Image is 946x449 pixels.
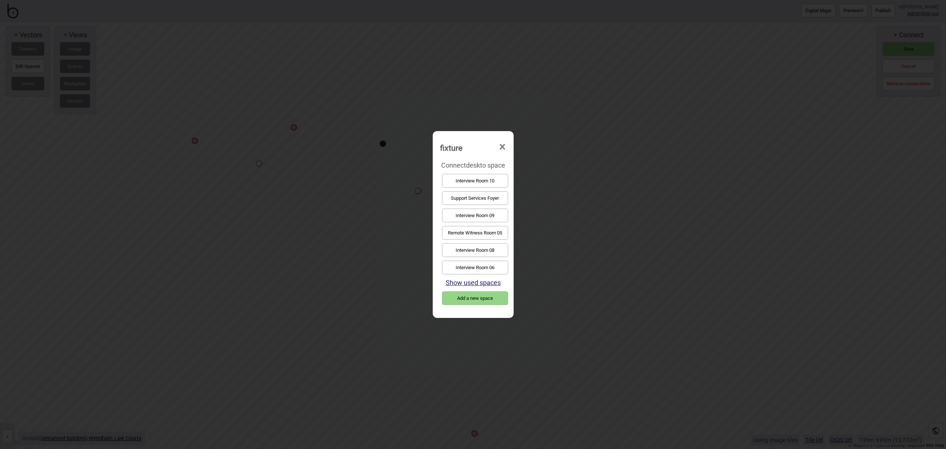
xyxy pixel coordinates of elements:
[442,226,508,240] button: Remote Witness Room 05
[442,174,508,188] button: Interview Room 10
[442,261,508,274] button: Interview Room 06
[498,135,506,159] span: ×
[442,243,508,257] button: Interview Room 08
[442,291,508,305] button: Add a new space
[440,159,506,172] div: Connect desk to space
[442,191,508,205] button: Support Services Foyer
[446,279,501,287] button: Show used spaces
[442,209,508,222] button: Interview Room 09
[440,140,462,156] div: fixture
